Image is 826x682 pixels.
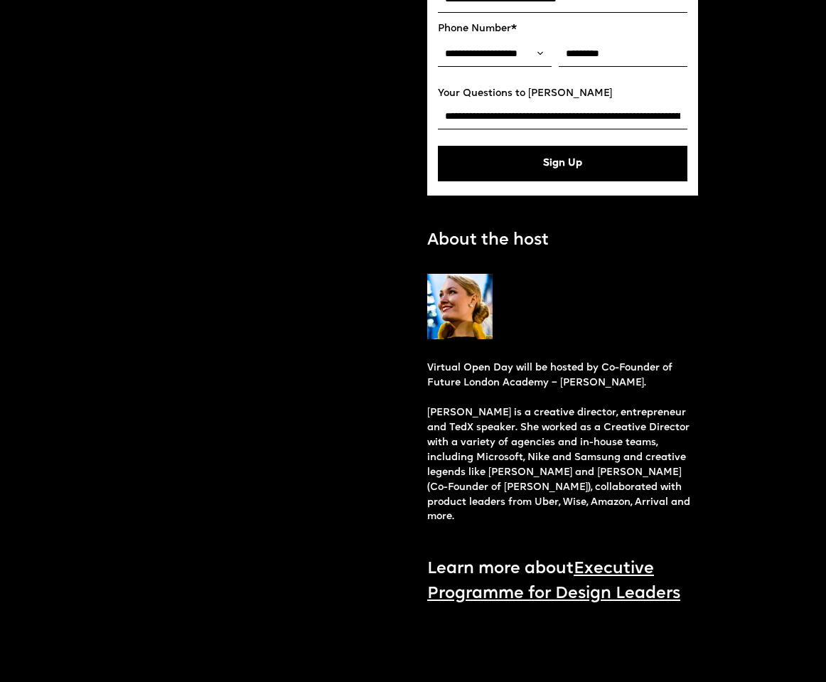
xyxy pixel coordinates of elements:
button: Sign Up [438,146,687,181]
p: Learn more about [427,558,698,607]
label: Phone Number [438,23,687,36]
p: About the host [427,229,549,254]
p: Virtual Open Day will be hosted by Co-Founder of Future London Academy – [PERSON_NAME]. [PERSON_N... [427,361,698,525]
label: Your Questions to [PERSON_NAME] [438,88,687,100]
